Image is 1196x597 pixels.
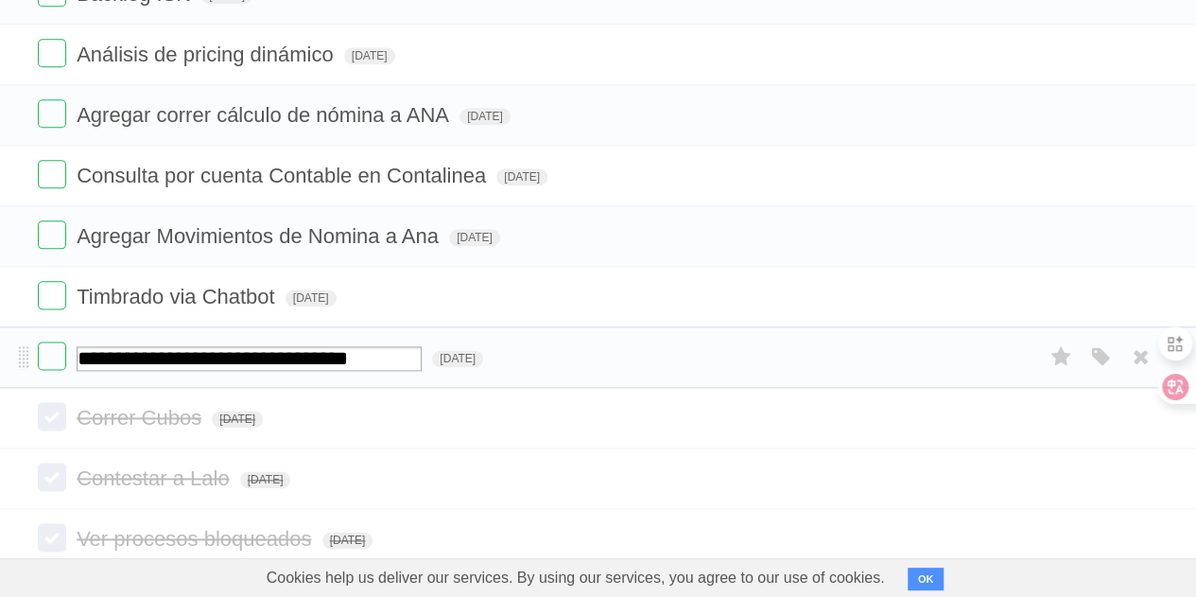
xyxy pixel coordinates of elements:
[38,39,66,67] label: Done
[77,224,443,248] span: Agregar Movimientos de Nomina a Ana
[38,402,66,430] label: Done
[38,523,66,552] label: Done
[322,532,373,549] span: [DATE]
[496,168,547,185] span: [DATE]
[77,466,234,490] span: Contestar a Lalo
[77,43,338,66] span: Análisis de pricing dinámico
[38,160,66,188] label: Done
[38,281,66,309] label: Done
[1043,342,1079,373] label: Star task
[908,568,945,590] button: OK
[240,471,291,488] span: [DATE]
[38,342,66,370] label: Done
[77,527,316,551] span: Ver procesos bloqueados
[212,411,263,428] span: [DATE]
[38,463,66,491] label: Done
[77,285,280,308] span: Timbrado via Chatbot
[38,220,66,249] label: Done
[77,406,206,430] span: Correr Cubos
[459,108,511,125] span: [DATE]
[77,103,454,127] span: Agregar correr cálculo de nómina a ANA
[432,350,483,367] span: [DATE]
[344,47,395,64] span: [DATE]
[38,99,66,128] label: Done
[248,559,904,597] span: Cookies help us deliver our services. By using our services, you agree to our use of cookies.
[286,290,337,307] span: [DATE]
[449,229,500,246] span: [DATE]
[77,164,491,187] span: Consulta por cuenta Contable en Contalinea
